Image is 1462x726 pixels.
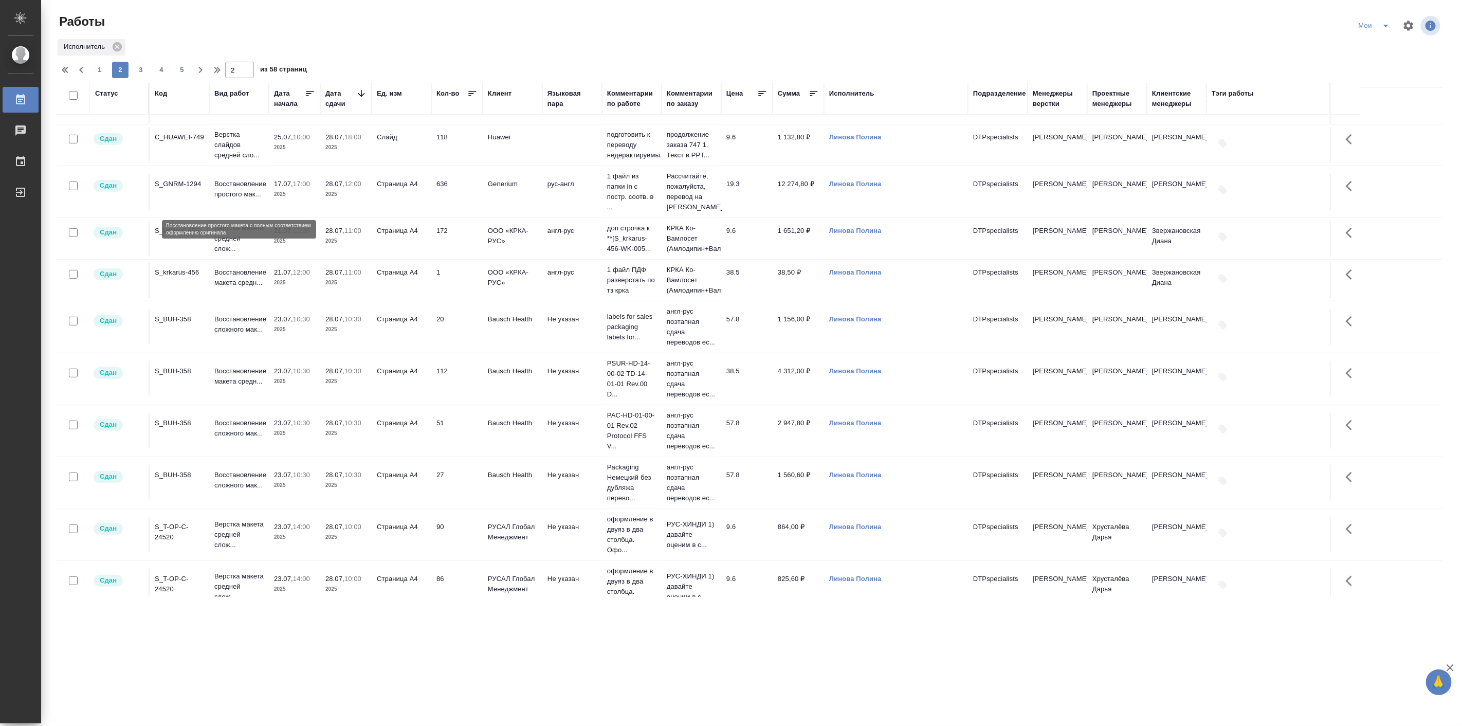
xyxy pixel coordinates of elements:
[274,142,315,153] p: 2025
[93,470,143,484] div: Менеджер проверил работу исполнителя, передает ее на следующий этап
[829,315,882,323] a: Линова Полина
[214,267,264,288] p: Восстановление макета средн...
[155,574,204,594] div: S_T-OP-C-24520
[100,575,117,586] p: Сдан
[773,465,824,501] td: 1 560,60 ₽
[325,278,367,288] p: 2025
[155,226,204,236] div: S_krkarus-456
[325,376,367,387] p: 2025
[1212,366,1234,389] button: Добавить тэги
[325,523,344,531] p: 28.07,
[968,127,1028,163] td: DTPspecialists
[344,227,361,234] p: 11:00
[1340,465,1364,489] button: Здесь прячутся важные кнопки
[93,226,143,240] div: Менеджер проверил работу исполнителя, передает ее на следующий этап
[93,132,143,146] div: Менеджер проверил работу исполнителя, передает ее на следующий этап
[1033,574,1082,584] p: [PERSON_NAME]
[721,361,773,397] td: 38.5
[155,267,204,278] div: S_krkarus-456
[829,180,882,188] a: Линова Полина
[344,471,361,479] p: 10:30
[1212,574,1234,596] button: Добавить тэги
[274,471,293,479] p: 23.07,
[293,268,310,276] p: 12:00
[1426,669,1452,695] button: 🙏
[829,575,882,583] a: Линова Полина
[1147,361,1207,397] td: [PERSON_NAME]
[325,88,356,109] div: Дата сдачи
[968,465,1028,501] td: DTPspecialists
[153,65,170,75] span: 4
[93,314,143,328] div: Менеджер проверил работу исполнителя, передает ее на следующий этап
[93,522,143,536] div: Менеджер проверил работу исполнителя, передает ее на следующий этап
[1147,309,1207,345] td: [PERSON_NAME]
[667,88,716,109] div: Комментарии по заказу
[344,367,361,375] p: 10:30
[1340,221,1364,245] button: Здесь прячутся важные кнопки
[773,361,824,397] td: 4 312,00 ₽
[431,465,483,501] td: 27
[1033,88,1082,109] div: Менеджеры верстки
[1087,413,1147,449] td: [PERSON_NAME]
[372,517,431,553] td: Страница А4
[1033,226,1082,236] p: [PERSON_NAME]
[344,419,361,427] p: 10:30
[1340,309,1364,334] button: Здесь прячутся важные кнопки
[100,523,117,534] p: Сдан
[325,480,367,491] p: 2025
[667,130,716,160] p: продолжение заказа 747 1. Текст в PPT...
[293,180,310,188] p: 17:00
[829,367,882,375] a: Линова Полина
[488,314,537,324] p: Bausch Health
[1147,174,1207,210] td: [PERSON_NAME]
[274,367,293,375] p: 23.07,
[431,127,483,163] td: 118
[344,315,361,323] p: 10:30
[542,174,602,210] td: рус-англ
[547,88,597,109] div: Языковая пара
[274,523,293,531] p: 23.07,
[214,314,264,335] p: Восстановление сложного мак...
[274,480,315,491] p: 2025
[372,361,431,397] td: Страница А4
[325,180,344,188] p: 28.07,
[92,62,108,78] button: 1
[1033,267,1082,278] p: [PERSON_NAME]
[607,358,656,400] p: PSUR-HD-14-00-02 TD-14-01-01 Rev.00 D...
[721,309,773,345] td: 57.8
[325,324,367,335] p: 2025
[542,517,602,553] td: Не указан
[1033,314,1082,324] p: [PERSON_NAME]
[607,410,656,451] p: PAC-HD-01-00-01 Rev.02 Protocol FFS V...
[372,262,431,298] td: Страница А4
[214,88,249,99] div: Вид работ
[274,324,315,335] p: 2025
[431,309,483,345] td: 20
[274,575,293,583] p: 23.07,
[829,133,882,141] a: Линова Полина
[607,223,656,254] p: доп строчка к **[S_krkarus-456-WK-005...
[1212,132,1234,155] button: Добавить тэги
[721,174,773,210] td: 19.3
[93,267,143,281] div: Менеджер проверил работу исполнителя, передает ее на следующий этап
[1152,88,1201,109] div: Клиентские менеджеры
[325,471,344,479] p: 28.07,
[667,265,716,296] p: КРКА Ко-Вамлосет (Амлодипин+Валсартан...
[1212,267,1234,290] button: Добавить тэги
[968,174,1028,210] td: DTPspecialists
[325,236,367,246] p: 2025
[968,309,1028,345] td: DTPspecialists
[174,62,190,78] button: 5
[155,132,204,142] div: C_HUAWEI-749
[488,267,537,288] p: ООО «КРКА-РУС»
[542,309,602,345] td: Не указан
[829,268,882,276] a: Линова Полина
[542,413,602,449] td: Не указан
[274,180,293,188] p: 17.07,
[57,13,105,30] span: Работы
[1033,179,1082,189] p: [PERSON_NAME]
[93,418,143,432] div: Менеджер проверил работу исполнителя, передает ее на следующий этап
[100,269,117,279] p: Сдан
[372,569,431,605] td: Страница А4
[325,419,344,427] p: 28.07,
